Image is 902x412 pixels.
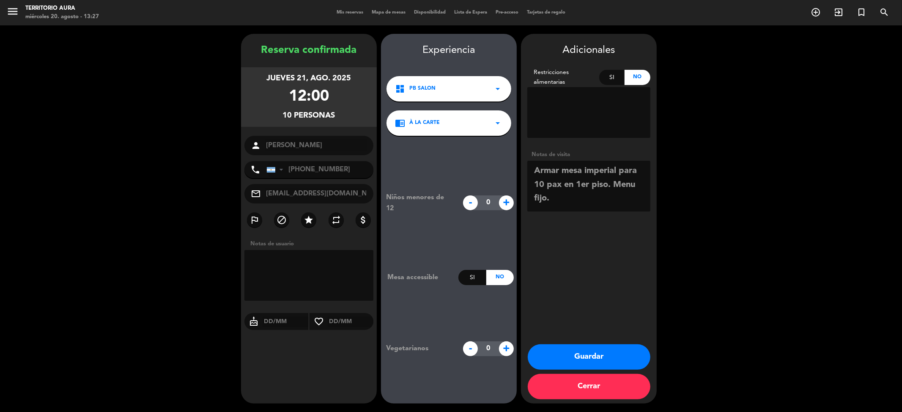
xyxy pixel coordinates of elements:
div: Experiencia [381,42,517,59]
i: attach_money [358,215,368,225]
button: menu [6,5,19,21]
button: Cerrar [528,374,650,399]
span: - [463,341,478,356]
span: Mapa de mesas [367,10,410,15]
span: À LA CARTE [409,119,440,127]
span: Tarjetas de regalo [523,10,570,15]
span: Lista de Espera [450,10,491,15]
i: person [251,140,261,151]
div: Si [599,70,625,85]
span: + [499,195,514,210]
i: block [277,215,287,225]
span: Mis reservas [332,10,367,15]
div: TERRITORIO AURA [25,4,99,13]
div: Restricciones alimentarias [527,68,599,87]
div: Vegetarianos [380,343,459,354]
div: No [486,270,514,285]
div: miércoles 20. agosto - 13:27 [25,13,99,21]
div: Mesa accessible [381,272,458,283]
span: - [463,195,478,210]
i: mail_outline [251,189,261,199]
div: Niños menores de 12 [380,192,459,214]
span: + [499,341,514,356]
i: star [304,215,314,225]
span: Pre-acceso [491,10,523,15]
i: repeat [331,215,341,225]
div: Reserva confirmada [241,42,377,59]
i: turned_in_not [856,7,866,17]
i: chrome_reader_mode [395,118,405,128]
input: DD/MM [328,316,373,327]
i: outlined_flag [249,215,260,225]
div: jueves 21, ago. 2025 [267,72,351,85]
i: menu [6,5,19,18]
i: phone [250,165,260,175]
input: DD/MM [263,316,308,327]
i: cake [244,316,263,327]
div: Si [458,270,486,285]
div: Notas de usuario [246,239,377,248]
i: search [879,7,889,17]
i: exit_to_app [833,7,844,17]
i: favorite_border [310,316,328,327]
span: Disponibilidad [410,10,450,15]
div: Adicionales [527,42,650,59]
button: Guardar [528,344,650,370]
div: Argentina: +54 [267,162,286,178]
div: No [625,70,650,85]
div: 12:00 [289,85,329,110]
i: arrow_drop_down [493,84,503,94]
div: 10 personas [283,110,335,122]
i: add_circle_outline [811,7,821,17]
div: Notas de visita [527,150,650,159]
span: PB Salon [409,85,436,93]
i: arrow_drop_down [493,118,503,128]
i: dashboard [395,84,405,94]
